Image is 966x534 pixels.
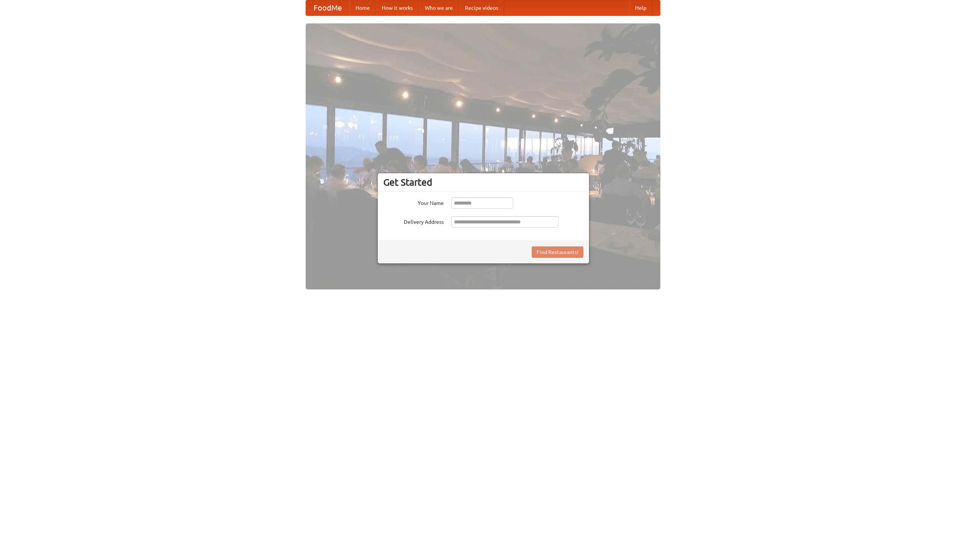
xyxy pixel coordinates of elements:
label: Your Name [383,197,444,207]
h3: Get Started [383,177,583,188]
a: Recipe videos [459,0,504,15]
label: Delivery Address [383,216,444,226]
a: Help [629,0,652,15]
a: FoodMe [306,0,349,15]
button: Find Restaurants! [532,246,583,258]
a: Who we are [419,0,459,15]
a: How it works [376,0,419,15]
a: Home [349,0,376,15]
